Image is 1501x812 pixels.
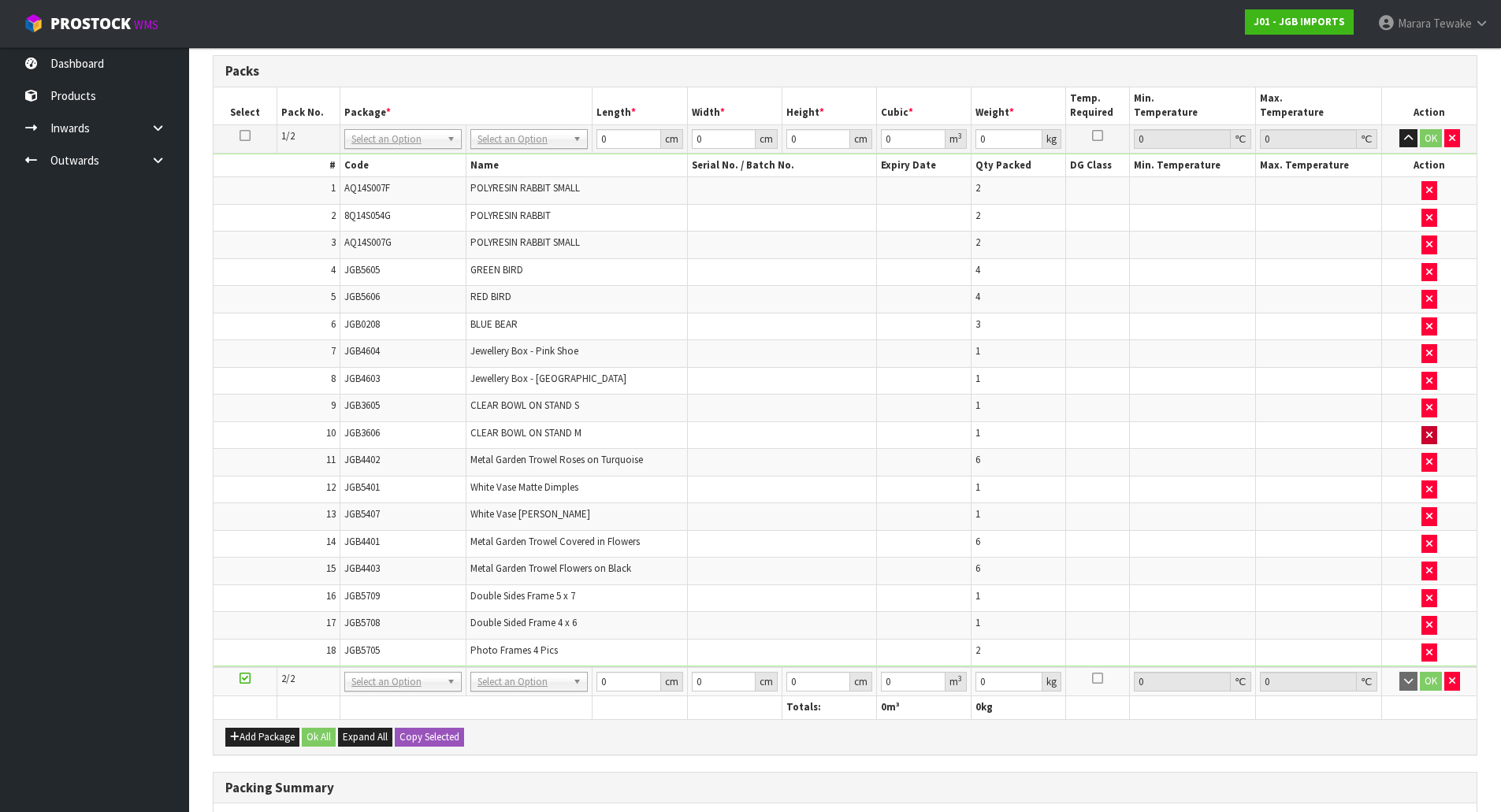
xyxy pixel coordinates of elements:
[281,129,295,143] span: 1/2
[958,673,962,684] sup: 3
[1129,154,1255,177] th: Min. Temperature
[470,399,579,412] span: CLEAR BOWL ON STAND S
[975,480,980,494] span: 1
[470,453,643,466] span: Metal Garden Trowel Roses on Turquoise
[782,87,876,124] th: Height
[326,480,336,494] span: 12
[661,129,683,149] div: cm
[470,562,631,575] span: Metal Garden Trowel Flowers on Black
[344,453,380,466] span: JGB4402
[344,209,391,222] span: 8Q14S054G
[344,317,380,331] span: JGB0208
[214,87,277,124] th: Select
[975,535,980,548] span: 6
[302,728,336,747] button: Ok All
[1420,672,1442,691] button: OK
[477,673,567,691] span: Select an Option
[1042,672,1061,691] div: kg
[470,372,626,385] span: Jewellery Box - [GEOGRAPHIC_DATA]
[50,13,131,34] span: ProStock
[687,154,876,177] th: Serial No. / Batch No.
[975,562,980,575] span: 6
[975,209,980,222] span: 2
[1254,15,1345,28] strong: J01 - JGB IMPORTS
[344,589,380,603] span: JGB5709
[850,672,872,691] div: cm
[946,129,967,149] div: m
[975,700,981,714] span: 0
[972,696,1066,719] th: kg
[1245,9,1354,35] a: J01 - JGB IMPORTS
[477,130,567,149] span: Select an Option
[975,372,980,385] span: 1
[331,372,336,385] span: 8
[1420,129,1442,148] button: OK
[975,235,980,249] span: 2
[975,317,980,331] span: 3
[972,87,1066,124] th: Weight
[24,13,43,33] img: cube-alt.png
[470,344,578,358] span: Jewellery Box - Pink Shoe
[946,672,967,691] div: m
[470,535,640,548] span: Metal Garden Trowel Covered in Flowers
[1129,87,1255,124] th: Min. Temperature
[1231,672,1251,691] div: ℃
[344,426,380,439] span: JGB3606
[470,181,580,195] span: POLYRESIN RABBIT SMALL
[470,209,551,222] span: POLYRESIN RABBIT
[344,399,380,412] span: JGB3605
[343,730,388,743] span: Expand All
[331,235,336,249] span: 3
[975,263,980,276] span: 4
[782,696,876,719] th: Totals:
[344,480,380,494] span: JGB5401
[687,87,782,124] th: Width
[877,154,972,177] th: Expiry Date
[340,154,466,177] th: Code
[340,87,593,124] th: Package
[344,290,380,303] span: JGB5606
[972,154,1066,177] th: Qty Packed
[331,317,336,331] span: 6
[975,290,980,303] span: 4
[225,728,299,747] button: Add Package
[331,290,336,303] span: 5
[326,507,336,521] span: 13
[331,263,336,276] span: 4
[344,562,380,575] span: JGB4403
[975,507,980,521] span: 1
[351,673,440,691] span: Select an Option
[470,589,575,603] span: Double Sides Frame 5 x 7
[225,780,1465,795] h3: Packing Summary
[470,426,581,439] span: CLEAR BOWL ON STAND M
[470,616,577,629] span: Double Sided Frame 4 x 6
[470,317,518,331] span: BLUE BEAR
[331,399,336,412] span: 9
[1255,87,1381,124] th: Max. Temperature
[975,589,980,603] span: 1
[1042,129,1061,149] div: kg
[1231,129,1251,149] div: ℃
[756,129,778,149] div: cm
[850,129,872,149] div: cm
[975,453,980,466] span: 6
[344,235,392,249] span: AQ14S007G
[344,344,380,358] span: JGB4604
[344,643,380,657] span: JGB5705
[975,344,980,358] span: 1
[344,507,380,521] span: JGB5407
[470,507,590,521] span: White Vase [PERSON_NAME]
[344,372,380,385] span: JGB4603
[756,672,778,691] div: cm
[326,535,336,548] span: 14
[326,426,336,439] span: 10
[877,696,972,719] th: m³
[661,672,683,691] div: cm
[1066,87,1129,124] th: Temp. Required
[975,426,980,439] span: 1
[225,64,1465,79] h3: Packs
[877,87,972,124] th: Cubic
[344,181,390,195] span: AQ14S007F
[975,399,980,412] span: 1
[331,344,336,358] span: 7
